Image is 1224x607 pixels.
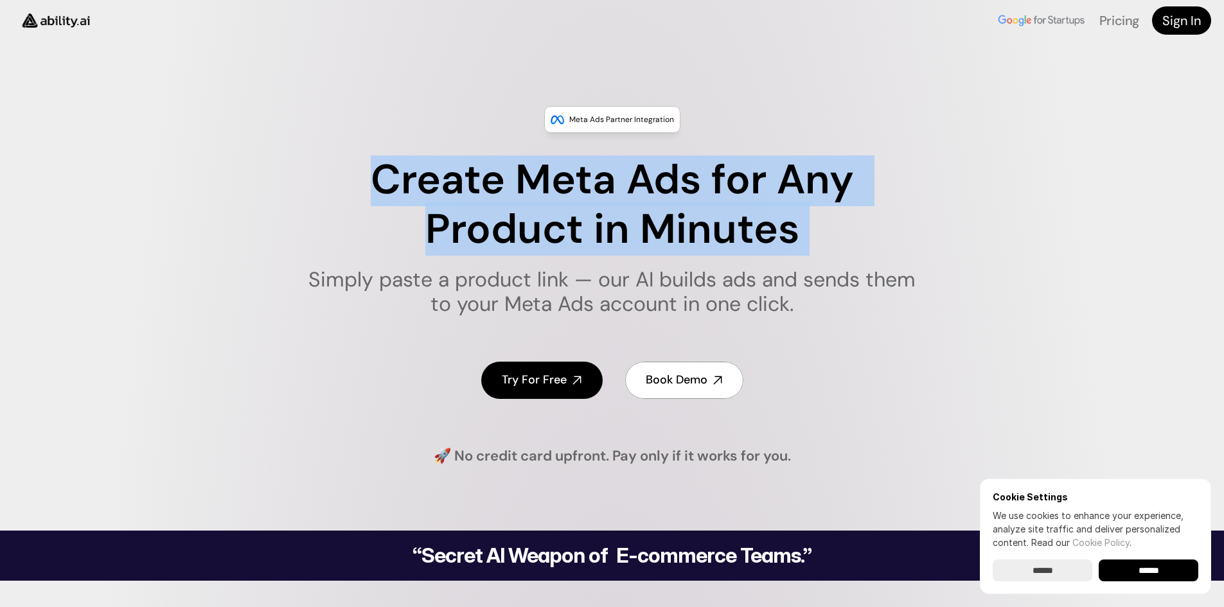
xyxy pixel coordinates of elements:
span: Read our . [1031,537,1131,548]
p: We use cookies to enhance your experience, analyze site traffic and deliver personalized content. [993,509,1198,549]
a: Sign In [1152,6,1211,35]
a: Book Demo [625,362,743,398]
a: Pricing [1099,12,1139,29]
h4: Sign In [1162,12,1201,30]
h1: Create Meta Ads for Any Product in Minutes [300,155,924,254]
h1: Simply paste a product link — our AI builds ads and sends them to your Meta Ads account in one cl... [300,267,924,317]
h2: “Secret AI Weapon of E-commerce Teams.” [380,545,845,566]
a: Cookie Policy [1072,537,1130,548]
h4: Book Demo [646,372,707,388]
h4: Try For Free [502,372,567,388]
a: Try For Free [481,362,603,398]
p: Meta Ads Partner Integration [569,113,674,126]
h6: Cookie Settings [993,491,1198,502]
h4: 🚀 No credit card upfront. Pay only if it works for you. [434,446,791,466]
